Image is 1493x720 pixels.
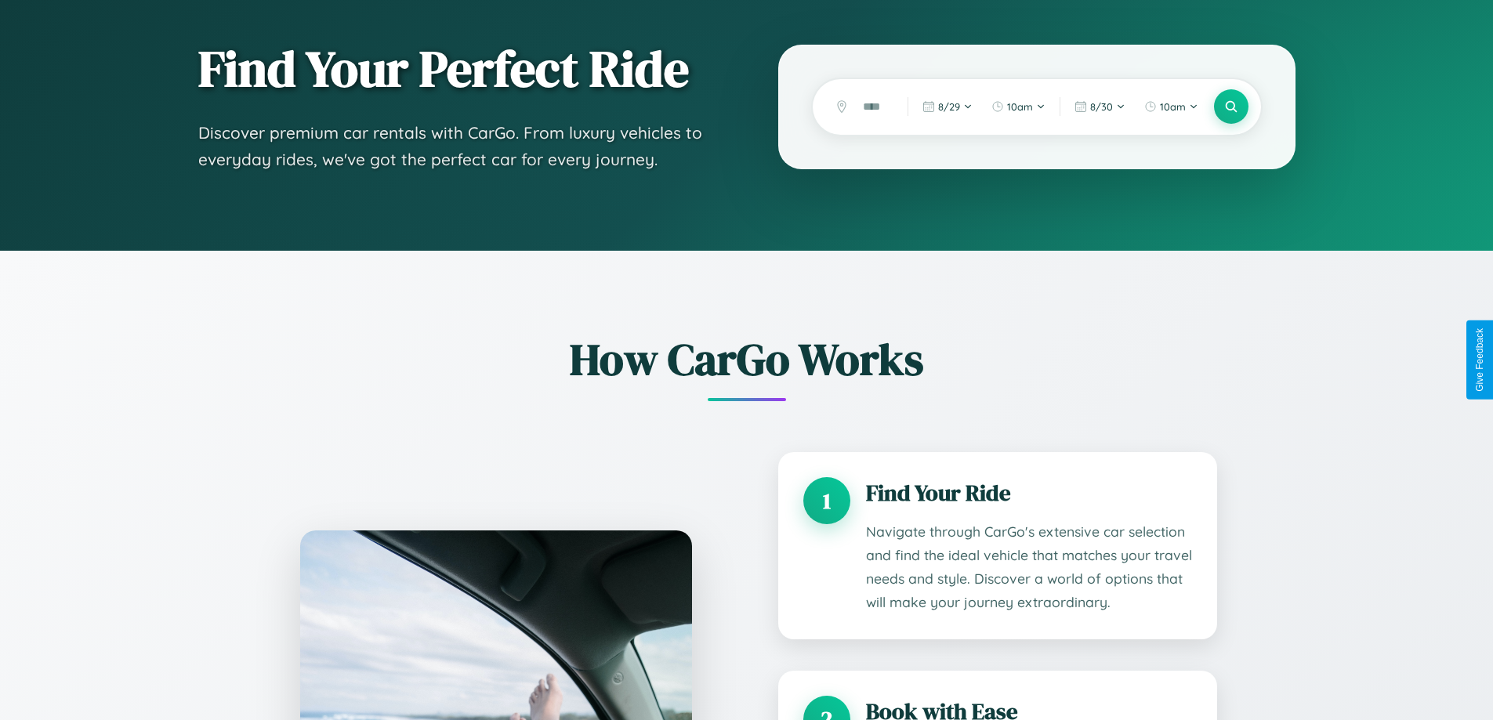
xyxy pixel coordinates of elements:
[277,329,1217,389] h2: How CarGo Works
[866,477,1192,508] h3: Find Your Ride
[1160,100,1186,113] span: 10am
[1067,94,1133,119] button: 8/30
[803,477,850,524] div: 1
[984,94,1053,119] button: 10am
[915,94,980,119] button: 8/29
[938,100,960,113] span: 8 / 29
[1007,100,1033,113] span: 10am
[1090,100,1113,113] span: 8 / 30
[198,42,716,96] h1: Find Your Perfect Ride
[198,120,716,172] p: Discover premium car rentals with CarGo. From luxury vehicles to everyday rides, we've got the pe...
[1474,328,1485,392] div: Give Feedback
[1136,94,1206,119] button: 10am
[866,520,1192,614] p: Navigate through CarGo's extensive car selection and find the ideal vehicle that matches your tra...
